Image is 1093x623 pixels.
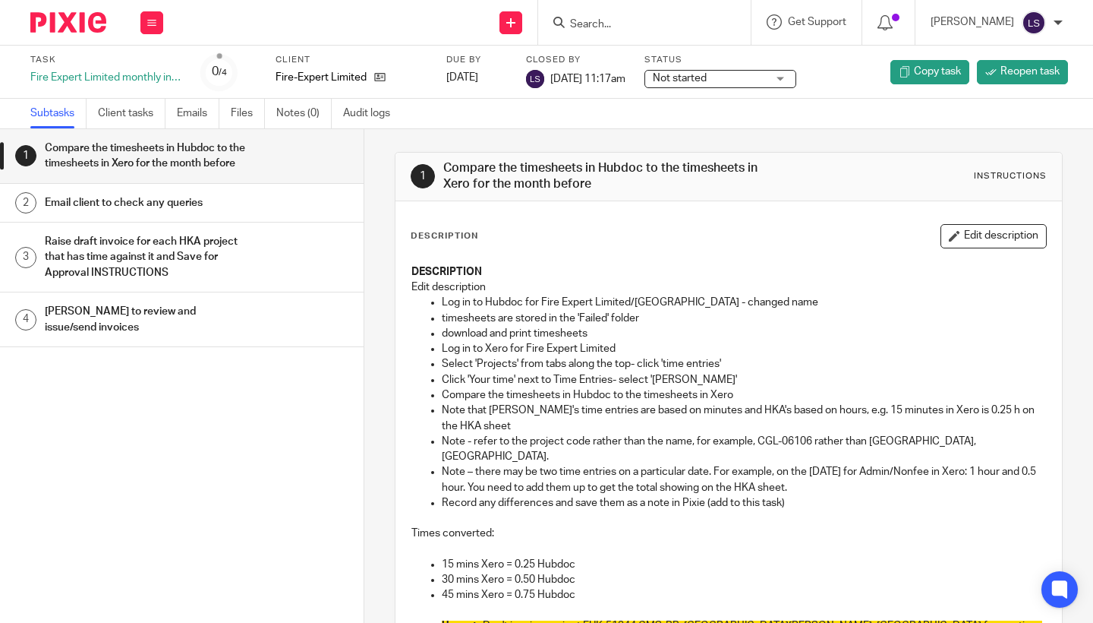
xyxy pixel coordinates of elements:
p: Click 'Your time' next to Time Entries- select '[PERSON_NAME]' [442,372,1046,387]
input: Search [569,18,705,32]
div: Instructions [974,170,1047,182]
h1: Compare the timesheets in Hubdoc to the timesheets in Xero for the month before [443,160,761,193]
label: Status [644,54,796,66]
div: 1 [411,164,435,188]
span: [DATE] 11:17am [550,73,625,84]
a: Subtasks [30,99,87,128]
h1: Raise draft invoice for each HKA project that has time against it and Save for Approval INSTRUCTIONS [45,230,247,284]
button: Edit description [940,224,1047,248]
p: Description [411,230,478,242]
div: 2 [15,192,36,213]
img: svg%3E [526,70,544,88]
label: Closed by [526,54,625,66]
img: Pixie [30,12,106,33]
span: Get Support [788,17,846,27]
span: Copy task [914,64,961,79]
strong: DESCRIPTION [411,267,482,277]
label: Due by [446,54,507,66]
p: [PERSON_NAME] [931,14,1014,30]
p: Note - refer to the project code rather than the name, for example, CGL-06106 rather than [GEOGRA... [442,434,1046,465]
p: 15 mins Xero = 0.25 Hubdoc [442,557,1046,572]
div: 4 [15,309,36,330]
a: Emails [177,99,219,128]
p: Edit description [411,280,1046,295]
div: 1 [15,145,36,166]
p: timesheets are stored in the 'Failed' folder [442,311,1046,326]
p: 45 mins Xero = 0.75 Hubdoc [442,587,1046,602]
h1: Compare the timesheets in Hubdoc to the timesheets in Xero for the month before [45,137,247,176]
p: Record any differences and save them as a note in Pixie (add to this task) [442,495,1046,511]
a: Notes (0) [276,99,332,128]
span: Reopen task [1000,64,1060,79]
div: 3 [15,247,36,268]
a: Files [231,99,265,128]
p: Note – there may be two time entries on a particular date. For example, on the [DATE] for Admin/N... [442,464,1046,495]
label: Task [30,54,182,66]
p: Times converted: [411,526,1046,541]
p: 30 mins Xero = 0.50 Hubdoc [442,572,1046,587]
a: Audit logs [343,99,402,128]
p: Log in to Xero for Fire Expert Limited [442,341,1046,356]
span: Not started [653,73,707,84]
h1: Email client to check any queries [45,191,247,214]
h1: [PERSON_NAME] to review and issue/send invoices [45,300,247,339]
p: Log in to Hubdoc for Fire Expert Limited/[GEOGRAPHIC_DATA] - changed name [442,295,1046,310]
a: Copy task [890,60,969,84]
p: Compare the timesheets in Hubdoc to the timesheets in Xero [442,387,1046,403]
small: /4 [219,68,227,77]
div: Fire Expert Limited monthly invoicing [30,70,182,85]
p: Note that [PERSON_NAME]'s time entries are based on minutes and HKA's based on hours, e.g. 15 min... [442,403,1046,434]
p: download and print timesheets [442,326,1046,341]
img: svg%3E [1022,11,1046,35]
a: Client tasks [98,99,165,128]
p: Select 'Projects' from tabs along the top- click 'time entries' [442,356,1046,372]
label: Client [276,54,427,66]
p: Fire-Expert Limited [276,70,367,85]
div: 0 [212,63,227,81]
div: [DATE] [446,70,507,85]
a: Reopen task [977,60,1068,84]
